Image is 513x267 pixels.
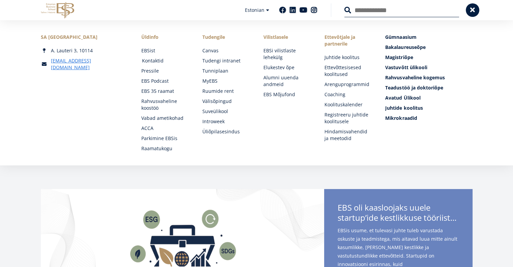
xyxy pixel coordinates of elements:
[142,57,190,64] a: Kontaktid
[41,34,128,41] div: SA [GEOGRAPHIC_DATA]
[202,128,250,135] a: Üliõpilasesindus
[338,203,459,225] span: EBS oli kaasloojaks uuele
[385,95,420,101] span: Avatud Ülikool
[324,101,372,108] a: Koolituskalender
[51,57,128,71] a: [EMAIL_ADDRESS][DOMAIN_NAME]
[202,78,250,84] a: MyEBS
[385,74,445,81] span: Rahvusvaheline kogemus
[263,74,311,88] a: Alumni uuenda andmeid
[202,68,250,74] a: Tunniplaan
[338,213,459,223] span: startup’ide kestlikkuse tööriistakastile
[202,88,250,95] a: Ruumide rent
[385,44,425,50] span: Bakalaureuseõpe
[263,34,311,41] span: Vilistlasele
[202,108,250,115] a: Suveülikool
[311,7,317,14] a: Instagram
[324,81,372,88] a: Arenguprogrammid
[202,47,250,54] a: Canvas
[324,34,372,47] span: Ettevõtjale ja partnerile
[202,118,250,125] a: Introweek
[141,68,189,74] a: Pressile
[385,115,472,122] a: Mikrokraadid
[141,125,189,132] a: ACCA
[263,47,311,61] a: EBSi vilistlaste lehekülg
[300,7,307,14] a: Youtube
[385,84,443,91] span: Teadustöö ja doktoriõpe
[141,115,189,122] a: Vabad ametikohad
[289,7,296,14] a: Linkedin
[141,145,189,152] a: Raamatukogu
[141,47,189,54] a: EBSist
[202,57,250,64] a: Tudengi intranet
[141,135,189,142] a: Parkimine EBSis
[324,91,372,98] a: Coaching
[324,111,372,125] a: Registreeru juhtide koolitusele
[263,91,311,98] a: EBS Mõjufond
[385,64,472,71] a: Vastuvõtt ülikooli
[385,105,423,111] span: Juhtide koolitus
[385,34,472,41] a: Gümnaasium
[141,98,189,111] a: Rahvusvaheline koostöö
[324,128,372,142] a: Hindamisvahendid ja meetodid
[385,84,472,91] a: Teadustöö ja doktoriõpe
[385,105,472,111] a: Juhtide koolitus
[263,64,311,71] a: Elukestev õpe
[202,34,250,41] a: Tudengile
[141,88,189,95] a: EBS 35 raamat
[385,34,416,40] span: Gümnaasium
[385,115,417,121] span: Mikrokraadid
[324,54,372,61] a: Juhtide koolitus
[385,64,427,71] span: Vastuvõtt ülikooli
[279,7,286,14] a: Facebook
[385,44,472,51] a: Bakalaureuseõpe
[41,47,128,54] div: A. Lauteri 3, 10114
[141,78,189,84] a: EBS Podcast
[385,54,472,61] a: Magistriõpe
[385,54,413,60] span: Magistriõpe
[385,95,472,101] a: Avatud Ülikool
[202,98,250,105] a: Välisõpingud
[324,64,372,78] a: Ettevõttesisesed koolitused
[385,74,472,81] a: Rahvusvaheline kogemus
[141,34,189,41] span: Üldinfo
